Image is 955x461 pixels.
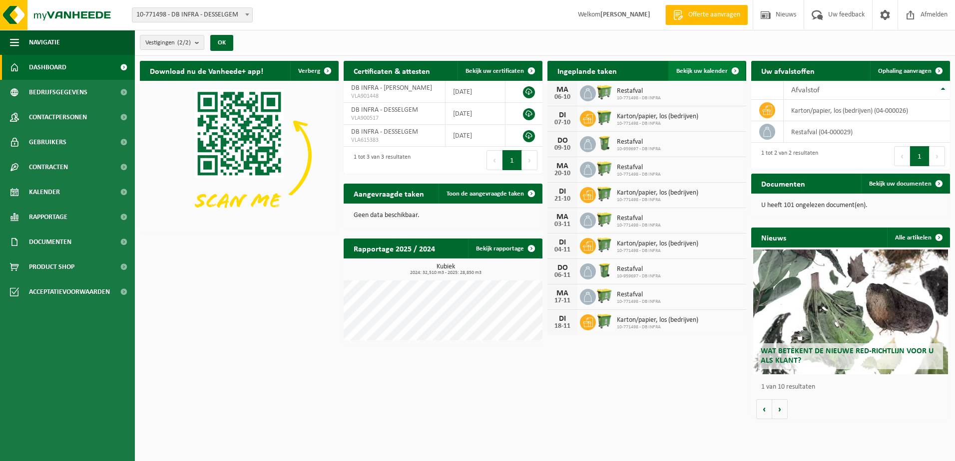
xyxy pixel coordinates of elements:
[552,246,572,253] div: 04-11
[617,95,661,101] span: 10-771498 - DB INFRA
[676,68,728,74] span: Bekijk uw kalender
[351,114,438,122] span: VLA900517
[29,130,66,155] span: Gebruikers
[552,297,572,304] div: 17-11
[784,100,950,121] td: karton/papier, los (bedrijven) (04-000026)
[600,11,650,18] strong: [PERSON_NAME]
[596,160,613,177] img: WB-0660-HPE-GN-50
[351,106,418,114] span: DB INFRA - DESSELGEM
[617,113,698,121] span: Karton/papier, los (bedrijven)
[547,61,627,80] h2: Ingeplande taken
[446,125,505,147] td: [DATE]
[522,150,537,170] button: Next
[878,68,932,74] span: Ophaling aanvragen
[468,238,541,258] a: Bekijk rapportage
[869,181,932,187] span: Bekijk uw documenten
[447,191,524,197] span: Toon de aangevraagde taken
[177,39,191,46] count: (2/2)
[596,186,613,203] img: WB-0770-HPE-GN-50
[351,128,418,136] span: DB INFRA - DESSELGEM
[617,223,661,229] span: 10-771498 - DB INFRA
[29,30,60,55] span: Navigatie
[887,228,949,247] a: Alle artikelen
[344,238,445,258] h2: Rapportage 2025 / 2024
[617,240,698,248] span: Karton/papier, los (bedrijven)
[617,299,661,305] span: 10-771498 - DB INFRA
[596,135,613,152] img: WB-0240-HPE-GN-50
[552,289,572,297] div: MA
[617,291,661,299] span: Restafval
[552,94,572,101] div: 06-10
[686,10,743,20] span: Offerte aanvragen
[552,145,572,152] div: 09-10
[29,205,67,230] span: Rapportage
[617,324,698,330] span: 10-771498 - DB INFRA
[753,249,948,374] a: Wat betekent de nieuwe RED-richtlijn voor u als klant?
[140,35,204,50] button: Vestigingen(2/2)
[349,149,411,171] div: 1 tot 3 van 3 resultaten
[617,138,661,146] span: Restafval
[910,146,930,166] button: 1
[458,61,541,81] a: Bekijk uw certificaten
[29,230,71,254] span: Documenten
[446,103,505,125] td: [DATE]
[761,347,934,365] span: Wat betekent de nieuwe RED-richtlijn voor u als klant?
[132,8,252,22] span: 10-771498 - DB INFRA - DESSELGEM
[894,146,910,166] button: Previous
[351,92,438,100] span: VLA901448
[665,5,748,25] a: Offerte aanvragen
[617,265,661,273] span: Restafval
[596,262,613,279] img: WB-0240-HPE-GN-50
[861,174,949,194] a: Bekijk uw documenten
[596,236,613,253] img: WB-0770-HPE-GN-50
[552,221,572,228] div: 03-11
[751,61,825,80] h2: Uw afvalstoffen
[617,121,698,127] span: 10-771498 - DB INFRA
[668,61,745,81] a: Bekijk uw kalender
[617,146,661,152] span: 10-959697 - DB INFRA
[617,316,698,324] span: Karton/papier, los (bedrijven)
[140,61,273,80] h2: Download nu de Vanheede+ app!
[552,170,572,177] div: 20-10
[751,174,815,193] h2: Documenten
[552,323,572,330] div: 18-11
[466,68,524,74] span: Bekijk uw certificaten
[552,137,572,145] div: DO
[210,35,233,51] button: OK
[870,61,949,81] a: Ophaling aanvragen
[596,211,613,228] img: WB-0660-HPE-GN-50
[29,105,87,130] span: Contactpersonen
[29,155,68,180] span: Contracten
[784,121,950,143] td: restafval (04-000029)
[351,136,438,144] span: VLA615383
[617,215,661,223] span: Restafval
[349,270,542,275] span: 2024: 32,510 m3 - 2025: 28,850 m3
[552,238,572,246] div: DI
[552,86,572,94] div: MA
[617,189,698,197] span: Karton/papier, los (bedrijven)
[29,180,60,205] span: Kalender
[140,81,339,230] img: Download de VHEPlus App
[351,84,432,92] span: DB INFRA - [PERSON_NAME]
[761,202,940,209] p: U heeft 101 ongelezen document(en).
[617,248,698,254] span: 10-771498 - DB INFRA
[596,287,613,304] img: WB-0660-HPE-GN-50
[354,212,532,219] p: Geen data beschikbaar.
[552,119,572,126] div: 07-10
[617,197,698,203] span: 10-771498 - DB INFRA
[29,254,74,279] span: Product Shop
[552,196,572,203] div: 21-10
[552,272,572,279] div: 06-11
[756,145,818,167] div: 1 tot 2 van 2 resultaten
[344,61,440,80] h2: Certificaten & attesten
[290,61,338,81] button: Verberg
[145,35,191,50] span: Vestigingen
[344,184,434,203] h2: Aangevraagde taken
[596,109,613,126] img: WB-0770-HPE-GN-50
[552,315,572,323] div: DI
[132,7,253,22] span: 10-771498 - DB INFRA - DESSELGEM
[751,228,796,247] h2: Nieuws
[596,313,613,330] img: WB-0770-HPE-GN-50
[446,81,505,103] td: [DATE]
[552,264,572,272] div: DO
